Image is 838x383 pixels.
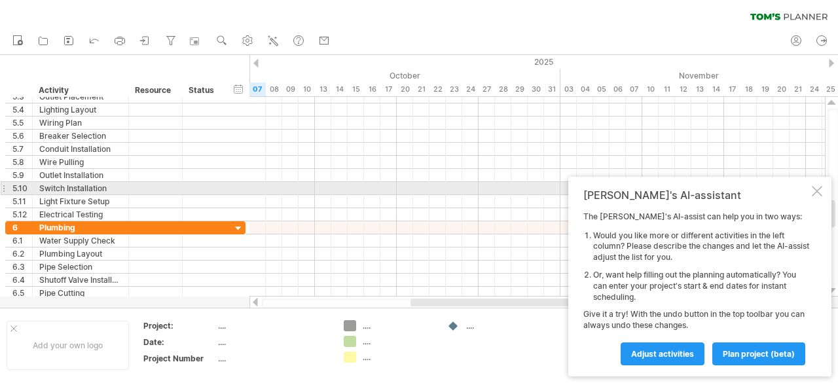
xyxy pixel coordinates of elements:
[135,84,175,97] div: Resource
[806,82,822,96] div: Monday, 24 November 2025
[7,321,129,370] div: Add your own logo
[12,143,32,155] div: 5.7
[466,320,537,331] div: ....
[39,182,122,194] div: Switch Installation
[39,274,122,286] div: Shutoff Valve Installation
[315,82,331,96] div: Monday, 13 October 2025
[39,234,122,247] div: Water Supply Check
[218,337,328,348] div: ....
[12,274,32,286] div: 6.4
[593,82,610,96] div: Wednesday, 5 November 2025
[143,353,215,364] div: Project Number
[39,103,122,116] div: Lighting Layout
[39,169,122,181] div: Outlet Installation
[364,82,380,96] div: Thursday, 16 October 2025
[299,82,315,96] div: Friday, 10 October 2025
[12,208,32,221] div: 5.12
[659,82,675,96] div: Tuesday, 11 November 2025
[544,82,560,96] div: Friday, 31 October 2025
[642,82,659,96] div: Monday, 10 November 2025
[39,156,122,168] div: Wire Pulling
[12,130,32,142] div: 5.6
[282,82,299,96] div: Thursday, 9 October 2025
[189,84,217,97] div: Status
[397,82,413,96] div: Monday, 20 October 2025
[363,320,434,331] div: ....
[39,261,122,273] div: Pipe Selection
[12,221,32,234] div: 6
[12,169,32,181] div: 5.9
[429,82,446,96] div: Wednesday, 22 October 2025
[39,143,122,155] div: Conduit Installation
[39,287,122,299] div: Pipe Cutting
[610,82,626,96] div: Thursday, 6 November 2025
[560,82,577,96] div: Monday, 3 November 2025
[39,130,122,142] div: Breaker Selection
[446,82,462,96] div: Thursday, 23 October 2025
[12,247,32,260] div: 6.2
[218,320,328,331] div: ....
[249,82,266,96] div: Tuesday, 7 October 2025
[511,82,528,96] div: Wednesday, 29 October 2025
[593,270,809,302] li: Or, want help filling out the planning automatically? You can enter your project's start & end da...
[39,208,122,221] div: Electrical Testing
[724,82,740,96] div: Monday, 17 November 2025
[12,156,32,168] div: 5.8
[39,195,122,208] div: Light Fixture Setup
[12,182,32,194] div: 5.10
[773,82,790,96] div: Thursday, 20 November 2025
[723,349,795,359] span: plan project (beta)
[675,82,691,96] div: Wednesday, 12 November 2025
[593,230,809,263] li: Would you like more or different activities in the left column? Please describe the changes and l...
[363,336,434,347] div: ....
[331,82,348,96] div: Tuesday, 14 October 2025
[691,82,708,96] div: Thursday, 13 November 2025
[218,353,328,364] div: ....
[413,82,429,96] div: Tuesday, 21 October 2025
[266,82,282,96] div: Wednesday, 8 October 2025
[621,342,704,365] a: Adjust activities
[479,82,495,96] div: Monday, 27 October 2025
[12,261,32,273] div: 6.3
[39,117,122,129] div: Wiring Plan
[631,349,694,359] span: Adjust activities
[462,82,479,96] div: Friday, 24 October 2025
[39,247,122,260] div: Plumbing Layout
[39,84,121,97] div: Activity
[12,195,32,208] div: 5.11
[583,211,809,365] div: The [PERSON_NAME]'s AI-assist can help you in two ways: Give it a try! With the undo button in th...
[712,342,805,365] a: plan project (beta)
[757,82,773,96] div: Wednesday, 19 November 2025
[380,82,397,96] div: Friday, 17 October 2025
[12,287,32,299] div: 6.5
[12,117,32,129] div: 5.5
[790,82,806,96] div: Friday, 21 November 2025
[363,352,434,363] div: ....
[348,82,364,96] div: Wednesday, 15 October 2025
[143,337,215,348] div: Date:
[708,82,724,96] div: Friday, 14 November 2025
[12,103,32,116] div: 5.4
[495,82,511,96] div: Tuesday, 28 October 2025
[740,82,757,96] div: Tuesday, 18 November 2025
[626,82,642,96] div: Friday, 7 November 2025
[577,82,593,96] div: Tuesday, 4 November 2025
[528,82,544,96] div: Thursday, 30 October 2025
[583,189,809,202] div: [PERSON_NAME]'s AI-assistant
[143,320,215,331] div: Project:
[12,234,32,247] div: 6.1
[39,221,122,234] div: Plumbing
[184,69,560,82] div: October 2025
